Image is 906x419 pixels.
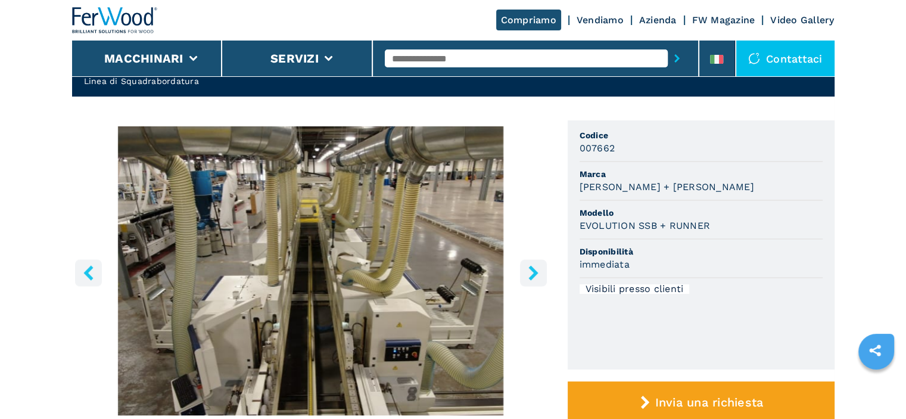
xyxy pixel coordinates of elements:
img: Ferwood [72,7,158,33]
button: right-button [520,259,547,286]
img: Linea di Squadrabordatura STEFANI + MAHROS EVOLUTION SSB + RUNNER [72,126,550,415]
h3: 007662 [580,141,615,155]
h3: EVOLUTION SSB + RUNNER [580,219,711,232]
button: submit-button [668,45,686,72]
a: FW Magazine [692,14,755,26]
div: Visibili presso clienti [580,284,690,294]
button: left-button [75,259,102,286]
span: Modello [580,207,823,219]
button: Macchinari [104,51,183,66]
span: Disponibilità [580,246,823,257]
button: Servizi [270,51,319,66]
h2: Linea di Squadrabordatura [84,75,589,87]
span: Codice [580,129,823,141]
a: Video Gallery [770,14,834,26]
h3: immediata [580,257,630,271]
div: Go to Slide 26 [72,126,550,415]
span: Invia una richiesta [655,395,763,409]
a: Vendiamo [577,14,624,26]
img: Contattaci [748,52,760,64]
a: Azienda [639,14,677,26]
a: Compriamo [496,10,561,30]
h3: [PERSON_NAME] + [PERSON_NAME] [580,180,754,194]
div: Contattaci [736,41,835,76]
a: sharethis [860,336,890,365]
span: Marca [580,168,823,180]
